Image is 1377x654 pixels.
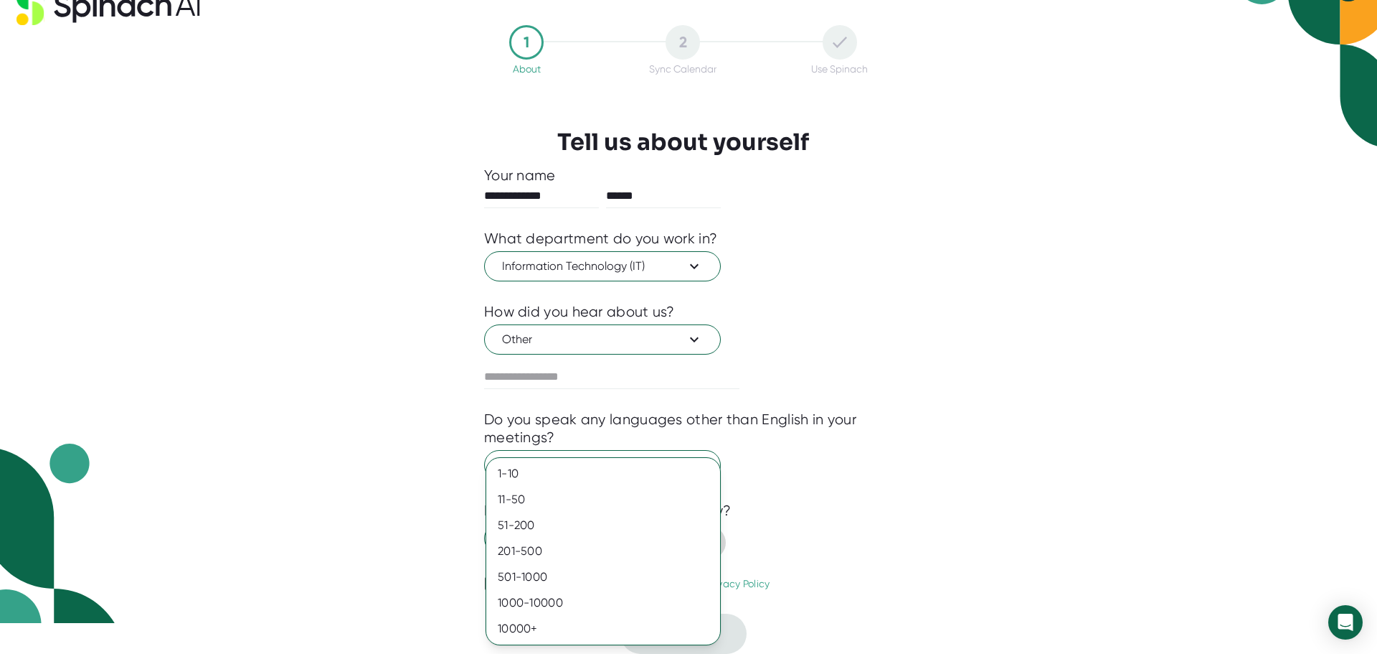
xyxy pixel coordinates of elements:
div: 501-1000 [486,564,720,590]
div: 11-50 [486,487,720,513]
div: 51-200 [486,513,720,538]
div: 10000+ [486,616,720,642]
div: 1000-10000 [486,590,720,616]
div: Open Intercom Messenger [1328,605,1363,640]
div: 201-500 [486,538,720,564]
div: 1-10 [486,461,720,487]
